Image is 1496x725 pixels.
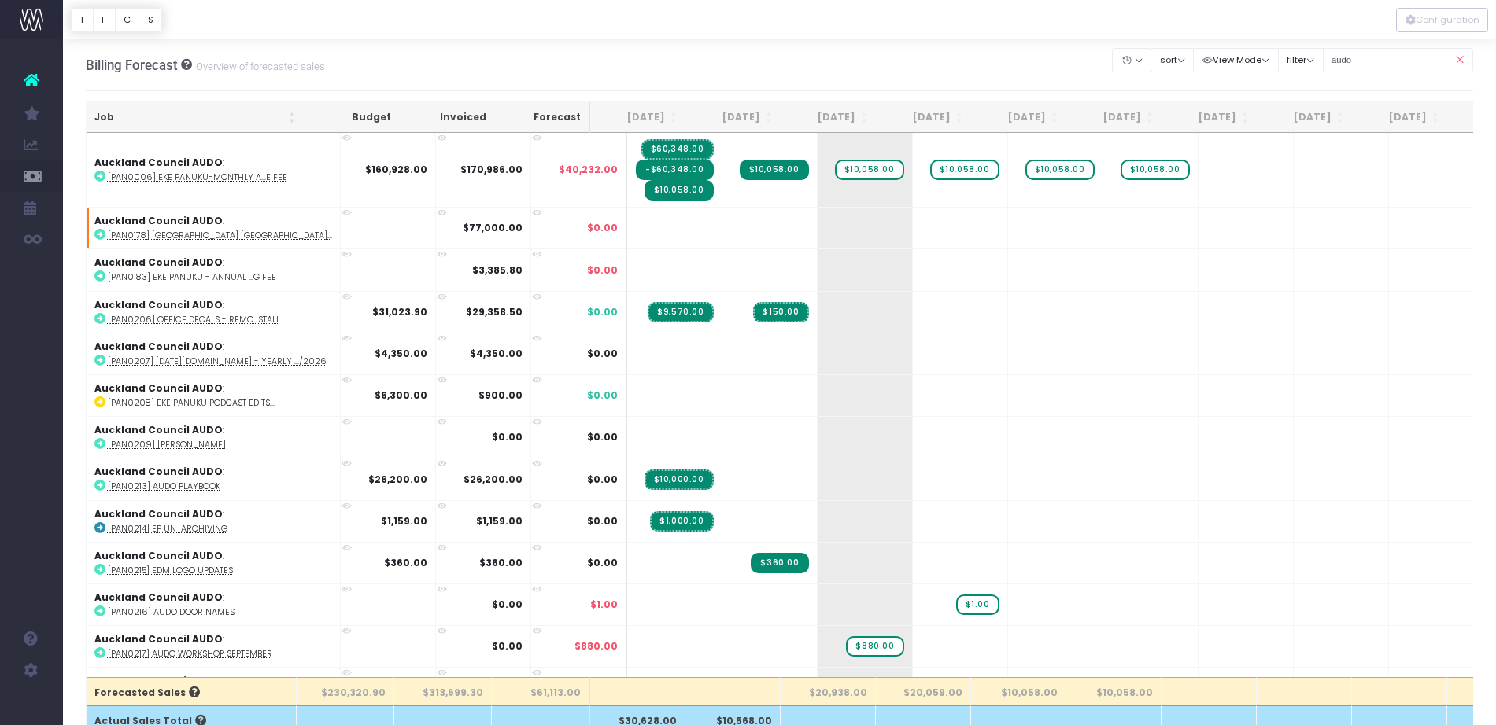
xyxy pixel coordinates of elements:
input: Search... [1323,48,1474,72]
span: Streamtime Invoice: INV-13520 – [PAN0006] AUDO-Monthly Account Service Fee [740,160,809,180]
th: $230,320.90 [297,677,394,705]
abbr: [PAN0216] AUDO Door Names [108,606,235,618]
span: $40,232.00 [559,163,618,177]
strong: $160,928.00 [365,163,427,176]
td: : [87,458,341,499]
button: sort [1151,48,1194,72]
abbr: [PAN0214] EP Un-Archiving [108,523,227,535]
span: $0.00 [587,263,618,278]
span: Streamtime Invoice: CN-0263 – [PAN0006] Eke Panuku-Monthly Account Service Fee [636,160,714,180]
abbr: [PAN0183] Eke Panuku - Annual website hosting Fee [108,271,276,283]
strong: $0.00 [492,430,523,443]
span: wayahead Sales Forecast Item [835,160,904,180]
th: Invoiced [399,102,494,133]
strong: $900.00 [478,388,523,402]
abbr: [PAN0215] EDM logo updates [108,565,233,576]
strong: $31,023.90 [372,305,427,318]
button: View Mode [1193,48,1279,72]
th: $10,058.00 [971,677,1066,705]
button: S [139,8,162,32]
strong: $170,986.00 [460,163,523,176]
span: wayahead Sales Forecast Item [956,594,999,615]
th: Aug 25: activate to sort column ascending [685,102,781,133]
th: $10,058.00 [1066,677,1162,705]
strong: Auckland Council AUDO [94,507,223,521]
abbr: [PAN0217] AUDO Workshop September [108,648,272,660]
span: Streamtime Invoice: INV-13496 – [PAN0206] Office Decals - Removal of EP logos + Print and Install... [648,302,713,322]
span: $0.00 [587,473,618,487]
strong: $0.00 [492,639,523,653]
strong: Auckland Council AUDO [94,632,223,646]
span: wayahead Sales Forecast Item [1025,160,1095,180]
abbr: [PAN0207] Monday.com - Yearly Fee 2025/2026 [108,355,327,367]
th: Jan 26: activate to sort column ascending [1162,102,1257,133]
td: : [87,133,341,207]
strong: $360.00 [479,556,523,569]
span: $880.00 [574,639,618,653]
th: Budget [304,102,399,133]
th: Dec 25: activate to sort column ascending [1066,102,1162,133]
strong: $0.00 [492,598,523,611]
td: : [87,416,341,458]
abbr: [PAN0213] AUDO Playbook [108,480,220,492]
strong: $29,358.50 [466,305,523,318]
span: $1.00 [590,598,618,612]
abbr: [PAN0006] Eke Panuku-Monthly Account Service Fee [108,171,287,183]
span: $0.00 [587,347,618,361]
strong: Auckland Council AUDO [94,465,223,478]
strong: Auckland Council AUDO [94,340,223,353]
th: Oct 25: activate to sort column ascending [876,102,971,133]
span: Streamtime Invoice: INV-13495 – [PAN0006] AUDO-Monthly Account Service Fee [645,180,714,201]
strong: Auckland Council AUDO [94,549,223,562]
th: $61,113.00 [492,677,590,705]
th: $20,059.00 [876,677,971,705]
span: Streamtime Invoice: INV-13521 – [PAN0215] EDM logo updates [751,553,808,573]
span: $0.00 [587,221,618,235]
button: T [71,8,94,32]
th: $20,938.00 [781,677,876,705]
button: C [115,8,140,32]
th: Mar 26: activate to sort column ascending [1352,102,1447,133]
strong: $4,350.00 [375,347,427,360]
strong: $26,200.00 [368,473,427,486]
th: Forecast [494,102,590,133]
strong: $4,350.00 [470,347,523,360]
strong: $26,200.00 [464,473,523,486]
strong: $1,159.00 [476,514,523,528]
th: $313,699.30 [394,677,492,705]
span: $0.00 [587,430,618,444]
span: Streamtime Invoice: INV-13498 – [PAN0214] EP Un-Archiving<br />Accrued income – actual billing da... [650,511,713,532]
span: Streamtime Invoice: INV-13448 – [PAN0213] AUDO Playbook-Lite<br />Accrued income – actual billing... [645,469,714,490]
span: wayahead Sales Forecast Item [1121,160,1190,180]
td: : [87,625,341,667]
span: Streamtime Invoice: INV-13496 – [PAN0206] Office Decals - Removal of EP logos + Print and Install... [753,302,808,322]
span: Forecasted Sales [94,686,200,700]
td: : [87,583,341,625]
td: : [87,291,341,333]
strong: $6,300.00 [375,388,427,402]
td: : [87,248,341,290]
strong: Auckland Council AUDO [94,423,223,436]
span: $0.00 [587,556,618,570]
abbr: [PAN0206] Office Decals - Removal of EP logos + Print and Install [108,314,280,326]
td: : [87,374,341,416]
strong: Auckland Council AUDO [94,214,223,227]
th: Jul 25: activate to sort column ascending [590,102,685,133]
span: wayahead Sales Forecast Item [930,160,999,180]
span: $0.00 [587,388,618,403]
strong: Auckland Council AUDO [94,156,223,169]
strong: Auckland Council AUDO [94,298,223,311]
th: Nov 25: activate to sort column ascending [971,102,1066,133]
strong: $3,385.80 [472,263,523,277]
strong: Auckland Council AUDO [94,591,223,604]
span: wayahead Sales Forecast Item [846,636,903,657]
span: $0.00 [587,514,618,528]
span: $0.00 [587,305,618,319]
td: : [87,542,341,583]
span: Billing Forecast [86,57,178,73]
td: : [87,500,341,542]
td: : [87,667,341,708]
abbr: [PAN0208] Eke Panuku Podcast Edits [108,397,275,409]
strong: Auckland Council AUDO [94,256,223,269]
span: Streamtime Invoice: INV-13459 – [PAN0006] Eke Panuku-Monthly Account Service Fee<br />Deferred in... [641,139,714,160]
